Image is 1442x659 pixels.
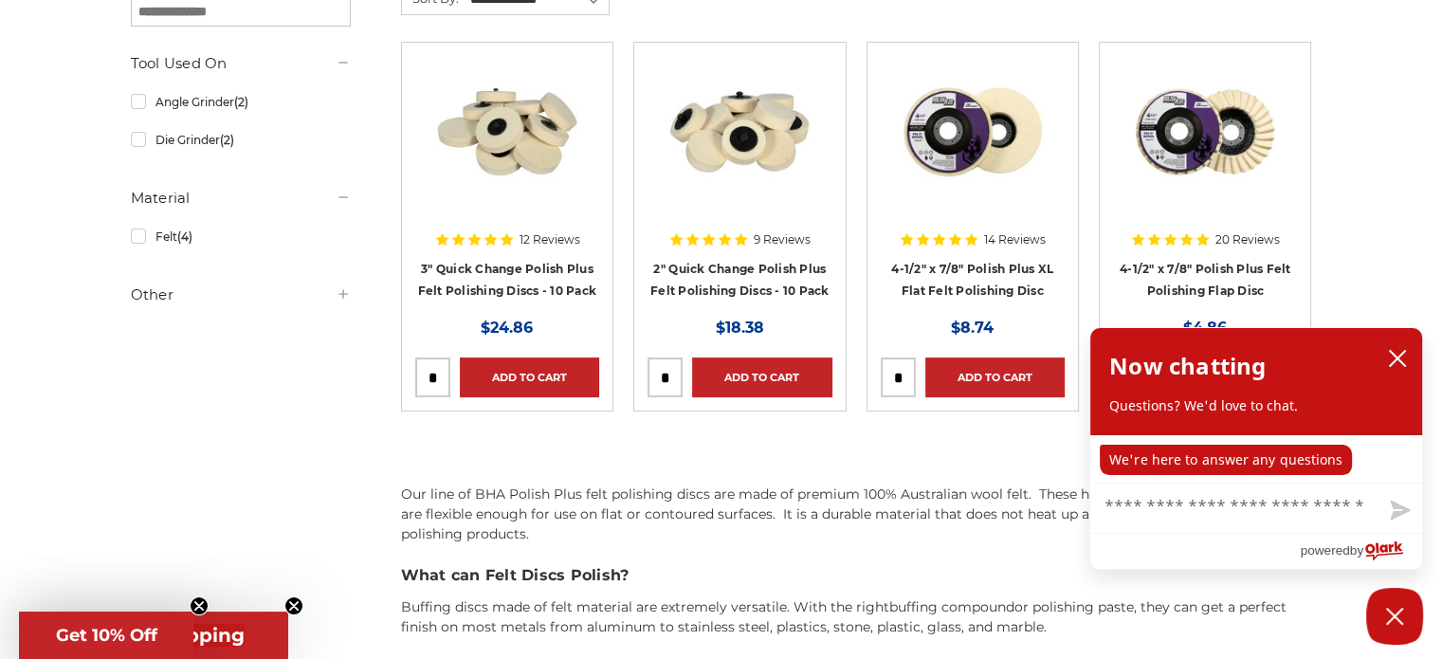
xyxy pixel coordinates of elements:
span: (4) [176,229,192,244]
a: 4-1/2" x 7/8" Polish Plus Felt Polishing Flap Disc [1120,262,1291,298]
button: Close Chatbox [1366,588,1423,645]
a: 3 inch polishing felt roloc discs [415,56,599,240]
a: Add to Cart [925,357,1065,397]
span: by [1350,539,1363,562]
span: powered [1300,539,1349,562]
button: Close teaser [190,596,209,615]
span: 14 Reviews [984,234,1046,246]
a: 4-1/2" x 7/8" Polish Plus XL Flat Felt Polishing Disc [891,262,1053,298]
div: Get 10% OffClose teaser [19,612,193,659]
a: Die Grinder [131,123,351,156]
img: 3 inch polishing felt roloc discs [431,56,583,208]
span: $8.74 [951,319,994,337]
p: Buffing discs made of felt material are extremely versatile. With the right or polishing paste, t... [401,597,1312,637]
a: Felt [131,220,351,253]
div: olark chatbox [1089,327,1423,570]
img: 2" Roloc Polishing Felt Discs [664,56,815,208]
a: 4.5 inch extra thick felt disc [881,56,1065,240]
a: Powered by Olark [1300,534,1422,569]
span: $24.86 [481,319,533,337]
p: We're here to answer any questions [1100,445,1352,475]
a: 2" Roloc Polishing Felt Discs [648,56,831,240]
a: 3" Quick Change Polish Plus Felt Polishing Discs - 10 Pack [418,262,597,298]
img: 4.5 inch extra thick felt disc [897,56,1049,208]
div: chat [1090,435,1422,483]
button: close chatbox [1382,344,1413,373]
span: 9 Reviews [754,234,811,246]
span: 12 Reviews [520,234,580,246]
span: $4.86 [1183,319,1227,337]
button: Close teaser [284,596,303,615]
div: Get Free ShippingClose teaser [19,612,288,659]
img: buffing and polishing felt flap disc [1129,56,1281,208]
a: Angle Grinder [131,85,351,119]
span: (2) [233,95,247,109]
p: Our line of BHA Polish Plus felt polishing discs are made of premium 100% Australian wool felt. T... [401,485,1312,544]
a: buffing and polishing felt flap disc [1113,56,1297,240]
a: buffing compound [889,598,1014,615]
h5: Tool Used On [131,52,351,75]
a: Add to Cart [692,357,831,397]
h3: What can Felt Discs Polish? [401,564,1312,587]
h5: Material [131,187,351,210]
span: $18.38 [716,319,764,337]
a: 2" Quick Change Polish Plus Felt Polishing Discs - 10 Pack [650,262,830,298]
h5: Other [131,284,351,306]
p: Questions? We'd love to chat. [1109,396,1403,415]
button: Send message [1375,489,1422,533]
a: Add to Cart [460,357,599,397]
span: Get 10% Off [56,625,157,646]
span: 20 Reviews [1215,234,1280,246]
span: (2) [219,133,233,147]
h2: Now chatting [1109,347,1266,385]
